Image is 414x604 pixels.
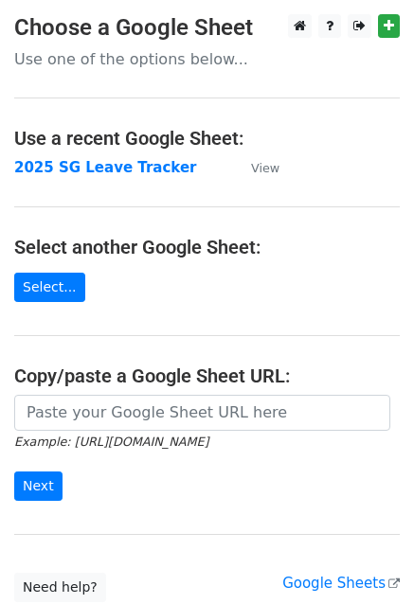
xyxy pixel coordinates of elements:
h4: Select another Google Sheet: [14,236,400,258]
a: Need help? [14,573,106,602]
p: Use one of the options below... [14,49,400,69]
h4: Use a recent Google Sheet: [14,127,400,150]
input: Paste your Google Sheet URL here [14,395,390,431]
a: 2025 SG Leave Tracker [14,159,196,176]
small: Example: [URL][DOMAIN_NAME] [14,435,208,449]
h3: Choose a Google Sheet [14,14,400,42]
a: Google Sheets [282,575,400,592]
small: View [251,161,279,175]
h4: Copy/paste a Google Sheet URL: [14,364,400,387]
a: Select... [14,273,85,302]
a: View [232,159,279,176]
input: Next [14,471,63,501]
